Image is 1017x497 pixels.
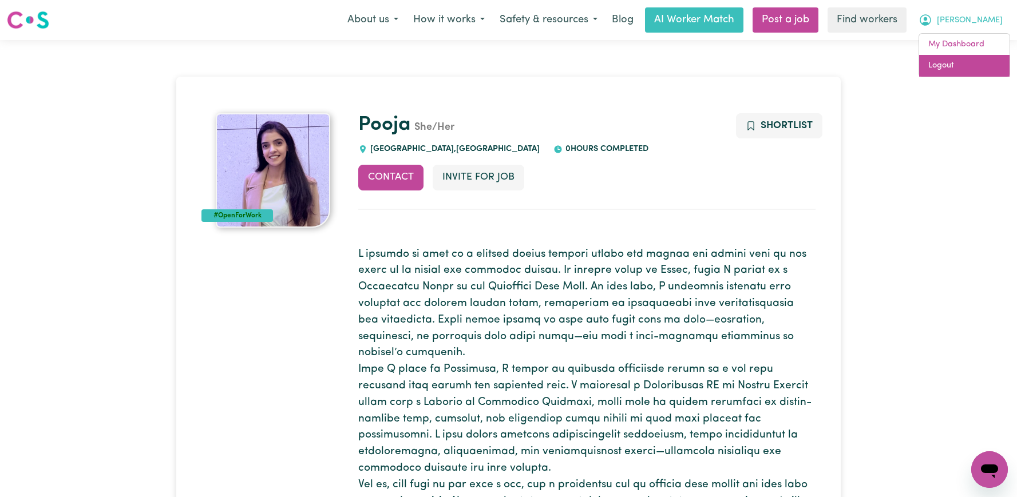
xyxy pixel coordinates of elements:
div: My Account [919,33,1010,77]
span: [GEOGRAPHIC_DATA] , [GEOGRAPHIC_DATA] [367,145,540,153]
button: Invite for Job [433,165,524,190]
span: She/Her [411,122,454,133]
a: Pooja's profile picture'#OpenForWork [201,113,345,228]
a: AI Worker Match [645,7,743,33]
a: My Dashboard [919,34,1010,55]
button: How it works [406,8,492,32]
img: Pooja [216,113,330,228]
a: Find workers [828,7,907,33]
div: #OpenForWork [201,209,273,222]
button: Add to shortlist [736,113,822,138]
button: My Account [911,8,1010,32]
span: [PERSON_NAME] [937,14,1003,27]
a: Blog [605,7,640,33]
a: Post a job [753,7,818,33]
a: Careseekers logo [7,7,49,33]
span: 0 hours completed [563,145,648,153]
a: Logout [919,55,1010,77]
button: About us [340,8,406,32]
button: Contact [358,165,424,190]
iframe: Button to launch messaging window [971,451,1008,488]
a: Pooja [358,115,411,135]
img: Careseekers logo [7,10,49,30]
button: Safety & resources [492,8,605,32]
span: Shortlist [761,121,813,130]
